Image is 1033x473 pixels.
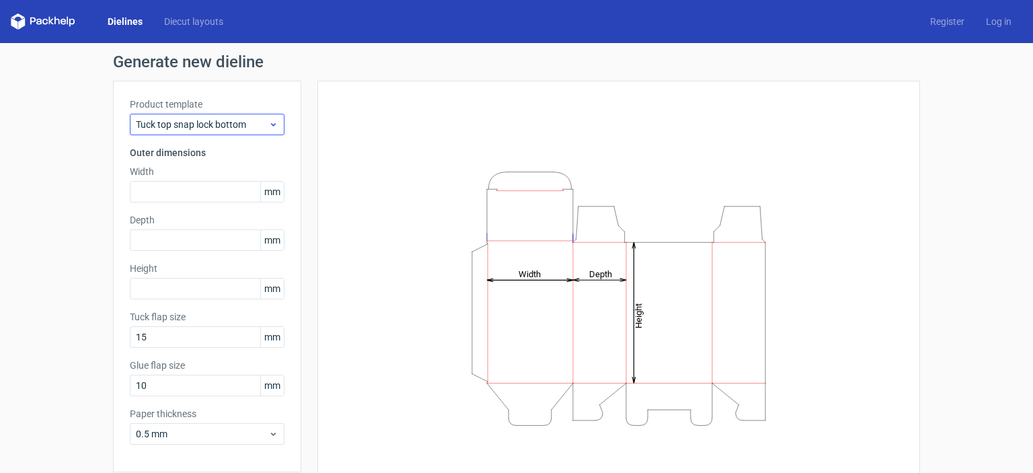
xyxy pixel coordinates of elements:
[130,98,284,111] label: Product template
[113,54,920,70] h1: Generate new dieline
[130,213,284,227] label: Depth
[130,262,284,275] label: Height
[260,230,284,250] span: mm
[260,182,284,202] span: mm
[130,146,284,159] h3: Outer dimensions
[919,15,975,28] a: Register
[130,310,284,324] label: Tuck flap size
[260,279,284,299] span: mm
[136,427,268,441] span: 0.5 mm
[130,165,284,178] label: Width
[97,15,153,28] a: Dielines
[589,268,612,279] tspan: Depth
[260,375,284,396] span: mm
[130,407,284,421] label: Paper thickness
[519,268,541,279] tspan: Width
[153,15,234,28] a: Diecut layouts
[136,118,268,131] span: Tuck top snap lock bottom
[130,359,284,372] label: Glue flap size
[975,15,1022,28] a: Log in
[634,303,644,328] tspan: Height
[260,327,284,347] span: mm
